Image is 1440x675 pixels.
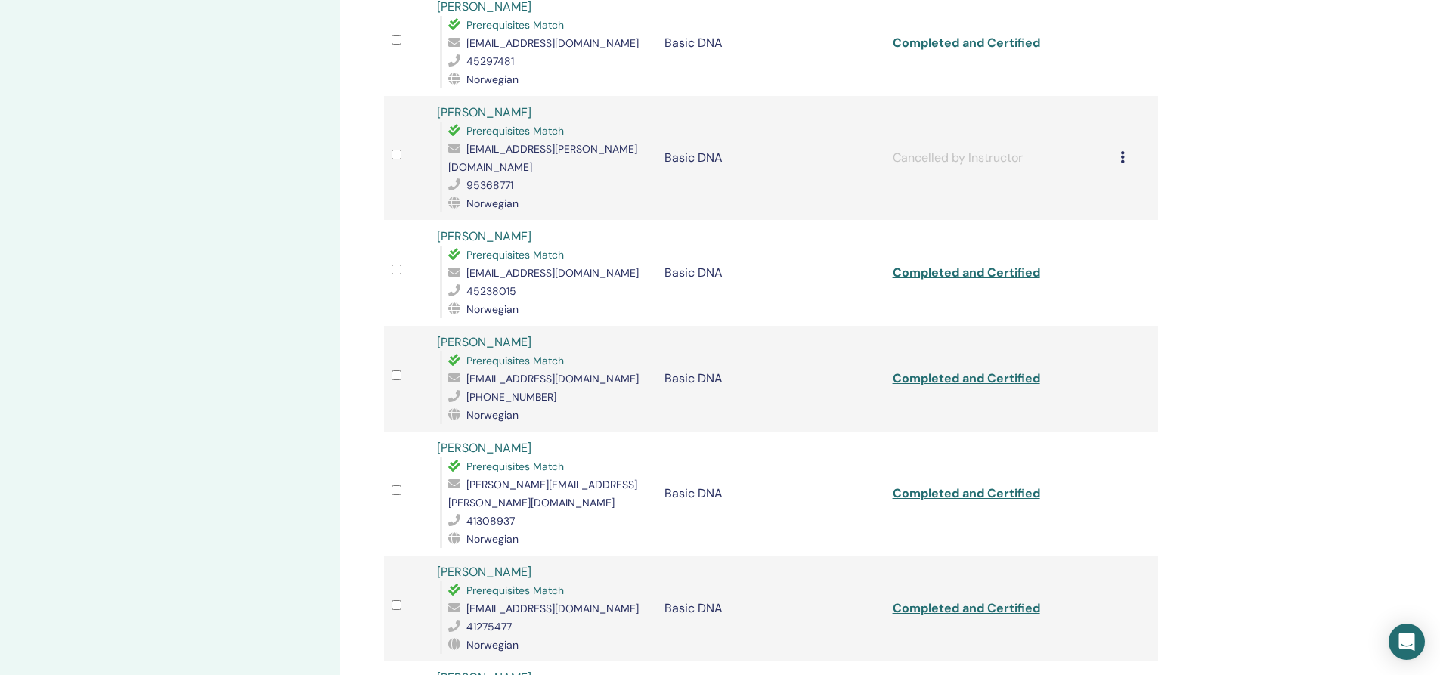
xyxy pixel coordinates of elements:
[437,440,531,456] a: [PERSON_NAME]
[466,36,639,50] span: [EMAIL_ADDRESS][DOMAIN_NAME]
[893,35,1040,51] a: Completed and Certified
[893,600,1040,616] a: Completed and Certified
[657,326,884,432] td: Basic DNA
[466,54,514,68] span: 45297481
[466,18,564,32] span: Prerequisites Match
[466,620,512,633] span: 41275477
[466,124,564,138] span: Prerequisites Match
[466,584,564,597] span: Prerequisites Match
[657,96,884,220] td: Basic DNA
[657,556,884,661] td: Basic DNA
[657,432,884,556] td: Basic DNA
[437,104,531,120] a: [PERSON_NAME]
[1389,624,1425,660] div: Open Intercom Messenger
[466,390,556,404] span: [PHONE_NUMBER]
[466,73,519,86] span: Norwegian
[657,220,884,326] td: Basic DNA
[466,178,513,192] span: 95368771
[437,228,531,244] a: [PERSON_NAME]
[466,266,639,280] span: [EMAIL_ADDRESS][DOMAIN_NAME]
[466,354,564,367] span: Prerequisites Match
[448,142,637,174] span: [EMAIL_ADDRESS][PERSON_NAME][DOMAIN_NAME]
[466,197,519,210] span: Norwegian
[466,284,516,298] span: 45238015
[466,248,564,262] span: Prerequisites Match
[466,460,564,473] span: Prerequisites Match
[466,602,639,615] span: [EMAIL_ADDRESS][DOMAIN_NAME]
[466,532,519,546] span: Norwegian
[437,334,531,350] a: [PERSON_NAME]
[466,408,519,422] span: Norwegian
[466,514,515,528] span: 41308937
[466,638,519,652] span: Norwegian
[893,485,1040,501] a: Completed and Certified
[448,478,637,509] span: [PERSON_NAME][EMAIL_ADDRESS][PERSON_NAME][DOMAIN_NAME]
[466,302,519,316] span: Norwegian
[893,265,1040,280] a: Completed and Certified
[437,564,531,580] a: [PERSON_NAME]
[893,370,1040,386] a: Completed and Certified
[466,372,639,385] span: [EMAIL_ADDRESS][DOMAIN_NAME]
